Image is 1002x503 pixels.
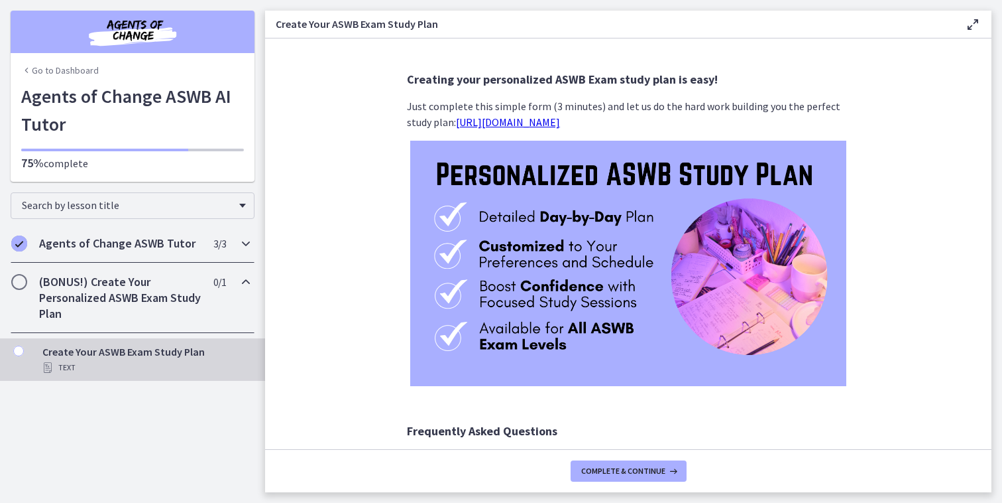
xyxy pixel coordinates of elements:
[407,72,718,87] span: Creating your personalized ASWB Exam study plan is easy!
[276,16,944,32] h3: Create Your ASWB Exam Study Plan
[581,466,665,476] span: Complete & continue
[213,236,226,251] span: 3 / 3
[21,64,99,77] a: Go to Dashboard
[21,155,44,171] span: 75%
[22,198,233,212] span: Search by lesson title
[410,141,846,386] img: Personalized_ASWB_Plan_.png
[39,274,201,322] h2: (BONUS!) Create Your Personalized ASWB Exam Study Plan
[407,98,850,130] p: Just complete this simple form (3 minutes) and let us do the hard work building you the perfect s...
[21,155,244,171] p: complete
[21,82,244,138] h1: Agents of Change ASWB AI Tutor
[11,192,254,219] div: Search by lesson title
[456,115,560,129] a: [URL][DOMAIN_NAME]
[407,423,557,439] span: Frequently Asked Questions
[571,461,687,482] button: Complete & continue
[213,274,226,290] span: 0 / 1
[11,236,27,251] i: Completed
[42,344,249,376] div: Create Your ASWB Exam Study Plan
[53,16,212,48] img: Agents of Change
[39,236,201,251] h2: Agents of Change ASWB Tutor
[42,360,249,376] div: Text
